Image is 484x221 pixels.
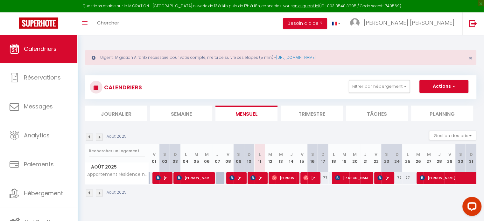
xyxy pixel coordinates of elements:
[335,172,370,184] span: [PERSON_NAME]
[97,19,119,26] span: Chercher
[427,151,431,157] abbr: M
[381,144,392,172] th: 23
[469,55,472,61] button: Close
[424,144,434,172] th: 27
[216,151,219,157] abbr: J
[470,151,473,157] abbr: D
[402,172,413,184] div: 77
[307,144,318,172] th: 16
[318,144,328,172] th: 17
[177,172,212,184] span: [PERSON_NAME]
[396,151,399,157] abbr: D
[402,144,413,172] th: 25
[85,106,147,121] li: Journalier
[349,144,360,172] th: 20
[227,151,229,157] abbr: V
[24,102,53,110] span: Messages
[89,145,145,157] input: Rechercher un logement...
[24,45,57,53] span: Calendriers
[202,144,212,172] th: 06
[212,144,223,172] th: 07
[244,144,254,172] th: 10
[419,80,468,93] button: Actions
[345,12,462,35] a: ... [PERSON_NAME] [PERSON_NAME]
[392,144,402,172] th: 24
[349,80,410,93] button: Filtrer par hébergement
[283,18,327,29] button: Besoin d'aide ?
[360,144,371,172] th: 21
[353,151,357,157] abbr: M
[328,144,339,172] th: 18
[170,144,180,172] th: 03
[297,144,307,172] th: 15
[205,151,209,157] abbr: M
[163,151,166,157] abbr: S
[416,151,420,157] abbr: M
[286,144,297,172] th: 14
[371,144,381,172] th: 22
[411,106,473,121] li: Planning
[24,73,61,81] span: Réservations
[364,19,454,27] span: [PERSON_NAME] [PERSON_NAME]
[434,144,445,172] th: 28
[407,151,409,157] abbr: L
[153,151,156,157] abbr: V
[265,144,276,172] th: 12
[276,144,286,172] th: 13
[438,151,441,157] abbr: J
[24,189,63,197] span: Hébergement
[466,144,476,172] th: 31
[346,106,408,121] li: Tâches
[457,194,484,221] iframe: LiveChat chat widget
[300,151,303,157] abbr: V
[290,151,293,157] abbr: J
[311,151,314,157] abbr: S
[339,144,349,172] th: 19
[250,172,264,184] span: [PERSON_NAME]
[174,151,177,157] abbr: D
[92,12,124,35] a: Chercher
[455,144,466,172] th: 30
[469,54,472,62] span: ×
[259,151,261,157] abbr: L
[293,3,319,9] a: en cliquant ici
[459,151,462,157] abbr: S
[318,172,328,184] div: 77
[268,151,272,157] abbr: M
[429,131,476,140] button: Gestion des prix
[185,151,187,157] abbr: L
[159,144,170,172] th: 02
[19,17,58,29] img: Super Booking
[303,172,317,184] span: [PERSON_NAME]
[392,172,402,184] div: 77
[364,151,367,157] abbr: J
[445,144,455,172] th: 29
[85,50,476,65] div: Urgent : Migration Airbnb nécessaire pour votre compte, merci de suivre ces étapes (5 min) -
[150,106,212,121] li: Semaine
[180,144,191,172] th: 04
[156,172,170,184] span: [PERSON_NAME]
[385,151,388,157] abbr: S
[191,144,201,172] th: 05
[237,151,240,157] abbr: S
[248,151,251,157] abbr: D
[342,151,346,157] abbr: M
[377,172,391,184] span: [PERSON_NAME]
[107,190,127,196] p: Août 2025
[85,162,149,172] span: Août 2025
[469,19,477,27] img: logout
[279,151,283,157] abbr: M
[102,80,142,94] h3: CALENDRIERS
[149,144,159,172] th: 01
[86,172,150,177] span: Appartement résidence neuve proche [GEOGRAPHIC_DATA]
[223,144,233,172] th: 08
[333,151,335,157] abbr: L
[194,151,198,157] abbr: M
[107,134,127,140] p: Août 2025
[272,172,296,184] span: [PERSON_NAME]
[276,55,316,60] a: [URL][DOMAIN_NAME]
[413,144,424,172] th: 26
[448,151,451,157] abbr: V
[24,131,50,139] span: Analytics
